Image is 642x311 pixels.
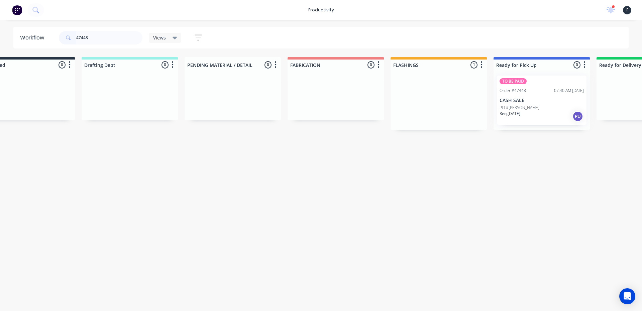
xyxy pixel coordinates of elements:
[626,7,628,13] span: F
[619,288,635,304] div: Open Intercom Messenger
[305,5,337,15] div: productivity
[20,34,47,42] div: Workflow
[76,31,142,44] input: Search for orders...
[12,5,22,15] img: Factory
[153,34,166,41] span: Views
